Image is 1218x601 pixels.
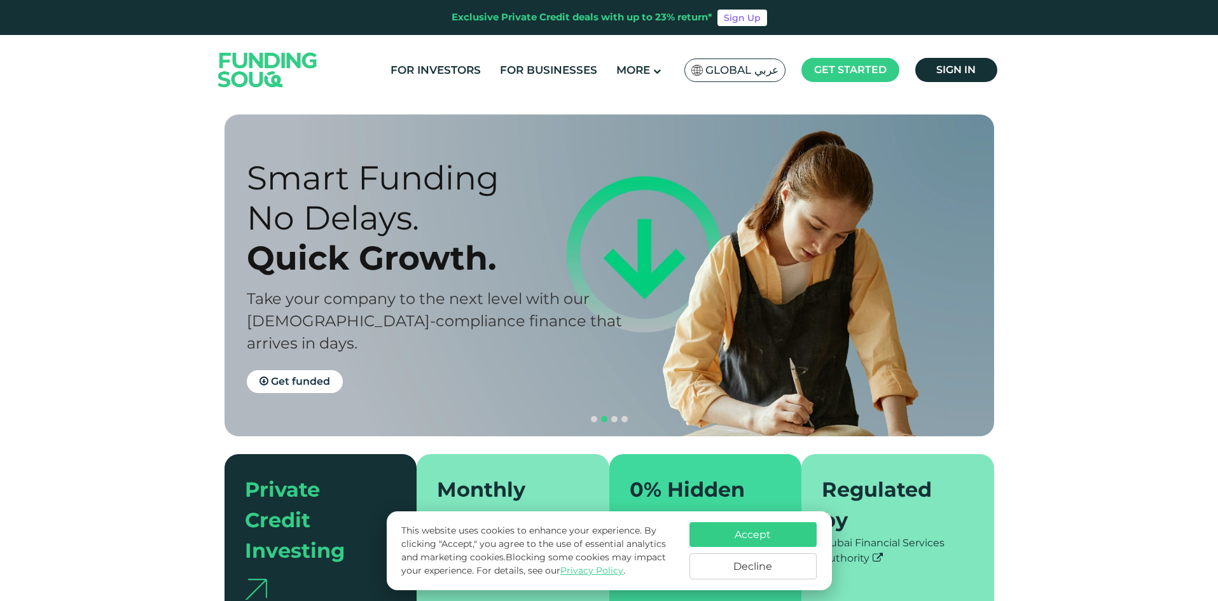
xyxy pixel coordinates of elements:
div: Smart Funding [247,158,632,198]
a: Sign Up [717,10,767,26]
span: Get started [814,64,887,76]
div: [DEMOGRAPHIC_DATA]-compliance finance that arrives in days. [247,310,632,354]
button: Decline [689,553,817,579]
div: Private Credit Investing [245,474,382,566]
button: navigation [609,414,619,424]
a: Sign in [915,58,997,82]
div: Monthly repayments [437,474,574,535]
button: Accept [689,522,817,547]
span: Blocking some cookies may impact your experience. [401,551,666,576]
div: No Delays. [247,198,632,238]
div: Regulated by [822,474,958,535]
div: Dubai Financial Services Authority [822,535,974,566]
img: Logo [205,38,330,102]
div: Quick Growth. [247,238,632,278]
img: SA Flag [691,65,703,76]
button: navigation [599,414,609,424]
span: Global عربي [705,63,779,78]
span: For details, see our . [476,565,625,576]
div: 0% Hidden Fees [630,474,766,535]
span: Get funded [271,375,330,387]
img: arrow [245,579,267,600]
span: Sign in [936,64,976,76]
button: navigation [589,414,599,424]
a: Get funded [247,370,343,393]
div: Exclusive Private Credit deals with up to 23% return* [452,10,712,25]
a: Privacy Policy [560,565,623,576]
button: navigation [619,414,630,424]
a: For Investors [387,60,484,81]
p: This website uses cookies to enhance your experience. By clicking "Accept," you agree to the use ... [401,524,676,577]
div: Take your company to the next level with our [247,287,632,310]
span: More [616,64,650,76]
a: For Businesses [497,60,600,81]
